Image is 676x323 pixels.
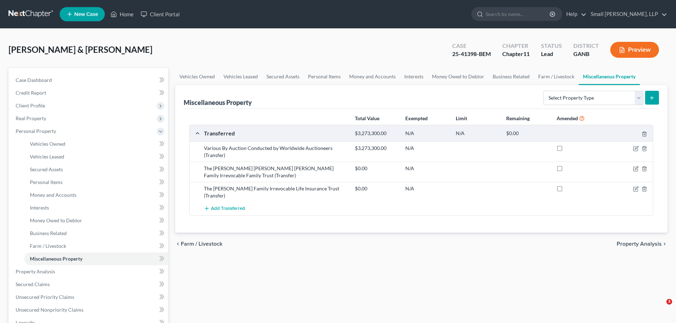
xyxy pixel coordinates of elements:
[617,241,662,247] span: Property Analysis
[24,227,168,240] a: Business Related
[200,129,351,137] div: Transferred
[30,154,64,160] span: Vehicles Leased
[402,185,452,192] div: N/A
[452,42,491,50] div: Case
[355,115,379,121] strong: Total Value
[30,141,65,147] span: Vehicles Owned
[402,130,452,137] div: N/A
[351,145,402,152] div: $3,273,300.00
[351,130,402,137] div: $3,273,300.00
[262,68,304,85] a: Secured Assets
[30,192,76,198] span: Money and Accounts
[610,42,659,58] button: Preview
[10,291,168,303] a: Unsecured Priority Claims
[10,74,168,87] a: Case Dashboard
[502,50,530,58] div: Chapter
[200,185,351,199] div: The [PERSON_NAME] Family Irrevocable Life Insurance Trust (Transfer)
[24,189,168,201] a: Money and Accounts
[24,214,168,227] a: Money Owed to Debtor
[652,299,669,316] iframe: Intercom live chat
[16,294,74,300] span: Unsecured Priority Claims
[573,50,599,58] div: GANB
[402,165,452,172] div: N/A
[200,145,351,159] div: Various By Auction Conducted by Worldwide Auctioneers (Transfer)
[30,205,49,211] span: Interests
[573,42,599,50] div: District
[137,8,183,21] a: Client Portal
[557,115,578,121] strong: Amended
[181,241,222,247] span: Farm / Livestock
[541,50,562,58] div: Lead
[662,241,667,247] i: chevron_right
[304,68,345,85] a: Personal Items
[24,163,168,176] a: Secured Assets
[345,68,400,85] a: Money and Accounts
[30,256,82,262] span: Miscellaneous Property
[200,165,351,179] div: The [PERSON_NAME] [PERSON_NAME] [PERSON_NAME] Family Irrevocable Family Trust (Transfer)
[175,241,222,247] button: chevron_left Farm / Livestock
[452,130,503,137] div: N/A
[351,165,402,172] div: $0.00
[9,44,152,55] span: [PERSON_NAME] & [PERSON_NAME]
[16,268,55,274] span: Property Analysis
[204,202,245,215] button: Add Transferred
[402,145,452,152] div: N/A
[10,87,168,99] a: Credit Report
[400,68,428,85] a: Interests
[10,303,168,316] a: Unsecured Nonpriority Claims
[211,206,245,212] span: Add Transferred
[16,307,83,313] span: Unsecured Nonpriority Claims
[107,8,137,21] a: Home
[219,68,262,85] a: Vehicles Leased
[456,115,467,121] strong: Limit
[488,68,534,85] a: Business Related
[503,130,553,137] div: $0.00
[351,185,402,192] div: $0.00
[30,230,67,236] span: Business Related
[30,166,63,172] span: Secured Assets
[175,241,181,247] i: chevron_left
[30,217,82,223] span: Money Owed to Debtor
[405,115,428,121] strong: Exempted
[24,150,168,163] a: Vehicles Leased
[506,115,530,121] strong: Remaining
[523,50,530,57] span: 11
[428,68,488,85] a: Money Owed to Debtor
[30,179,63,185] span: Personal Items
[666,299,672,305] span: 3
[175,68,219,85] a: Vehicles Owned
[24,252,168,265] a: Miscellaneous Property
[16,281,50,287] span: Secured Claims
[74,12,98,17] span: New Case
[486,7,551,21] input: Search by name...
[24,201,168,214] a: Interests
[16,115,46,121] span: Real Property
[184,98,252,107] div: Miscellaneous Property
[617,241,667,247] button: Property Analysis chevron_right
[16,102,45,108] span: Client Profile
[541,42,562,50] div: Status
[534,68,579,85] a: Farm / Livestock
[16,77,52,83] span: Case Dashboard
[16,90,46,96] span: Credit Report
[579,68,640,85] a: Miscellaneous Property
[587,8,667,21] a: Small [PERSON_NAME], LLP
[24,240,168,252] a: Farm / Livestock
[30,243,66,249] span: Farm / Livestock
[24,176,168,189] a: Personal Items
[24,138,168,150] a: Vehicles Owned
[10,265,168,278] a: Property Analysis
[452,50,491,58] div: 25-41398-BEM
[563,8,586,21] a: Help
[502,42,530,50] div: Chapter
[16,128,56,134] span: Personal Property
[10,278,168,291] a: Secured Claims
